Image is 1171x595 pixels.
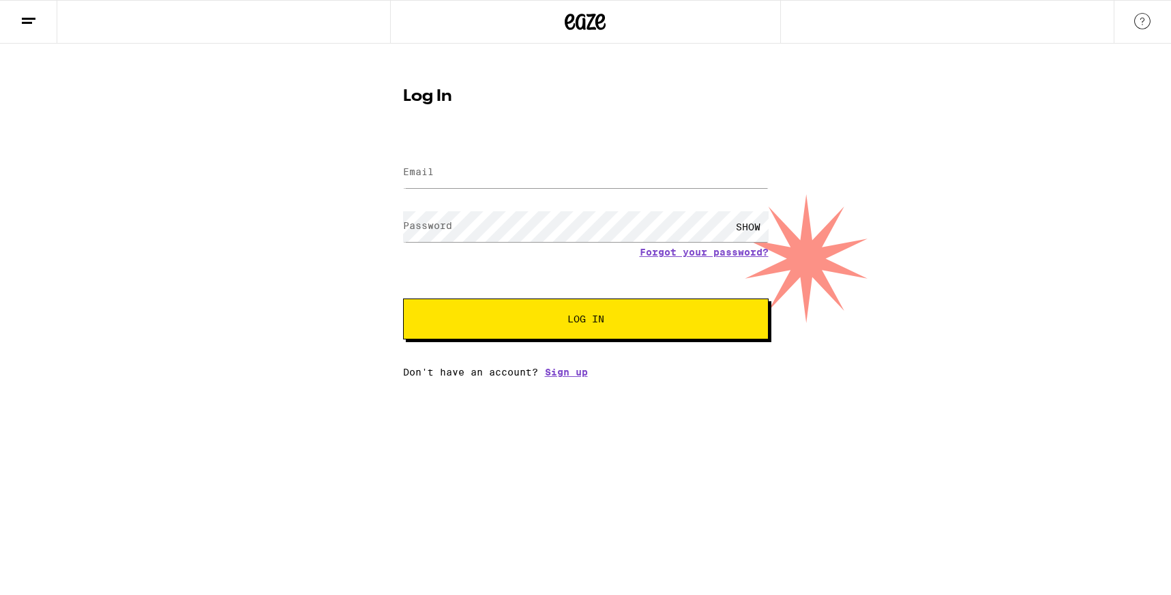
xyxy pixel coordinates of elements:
h1: Log In [403,89,769,105]
button: Log In [403,299,769,339]
input: Email [403,157,769,188]
span: Log In [567,314,604,324]
label: Email [403,166,434,177]
a: Sign up [545,367,588,378]
label: Password [403,220,452,231]
a: Forgot your password? [640,247,769,258]
div: Don't have an account? [403,367,769,378]
div: SHOW [728,211,769,242]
